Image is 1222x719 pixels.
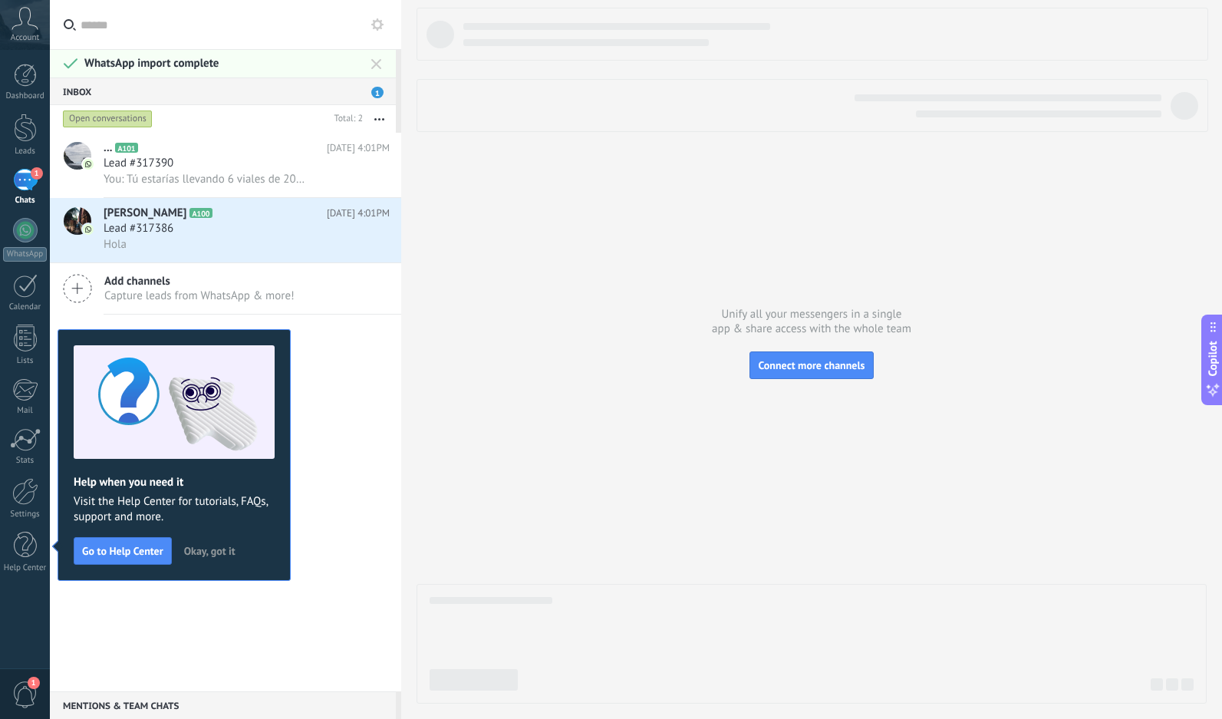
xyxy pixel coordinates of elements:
div: Settings [3,510,48,519]
span: Account [11,33,39,43]
span: Connect more channels [758,358,865,372]
div: Chats [3,196,48,206]
span: Lead #317390 [104,156,173,171]
div: Calendar [3,302,48,312]
div: Leads [3,147,48,157]
a: avataricon...A101[DATE] 4:01PMLead #317390You: Tú estarías llevando 6 viales de 200 unidades cada... [50,133,401,197]
h2: Help when you need it [74,475,275,490]
span: 1 [371,87,384,98]
div: Open conversations [63,110,153,128]
span: You: Tú estarías llevando 6 viales de 200 unidades cada uno, ahora mismo nosotros tenemos una pro... [104,172,305,186]
div: Lists [3,356,48,366]
div: Total: 2 [328,111,363,127]
div: WhatsApp [3,247,47,262]
img: icon [83,224,94,235]
span: Lead #317386 [104,221,173,236]
span: A101 [115,143,137,153]
span: Visit the Help Center for tutorials, FAQs, support and more. [74,494,275,525]
span: Copilot [1205,341,1220,376]
div: Mail [3,406,48,416]
span: WhatsApp import complete [84,57,219,71]
span: Capture leads from WhatsApp & more! [104,289,295,303]
span: ... [104,140,112,156]
span: Okay, got it [184,546,236,556]
span: A100 [189,208,212,218]
a: avataricon[PERSON_NAME]A100[DATE] 4:01PMLead #317386Hola [50,198,401,262]
span: 1 [31,167,43,180]
div: Stats [3,456,48,466]
span: [DATE] 4:01PM [327,140,390,156]
img: icon [83,159,94,170]
div: Help Center [3,563,48,573]
button: Okay, got it [177,539,242,562]
button: More [363,105,396,133]
div: Mentions & Team chats [50,691,396,719]
span: Add channels [104,274,295,289]
span: Hola [104,237,127,252]
span: [DATE] 4:01PM [327,206,390,221]
button: Go to Help Center [74,537,172,565]
div: Dashboard [3,91,48,101]
span: [PERSON_NAME] [104,206,186,221]
span: 1 [28,677,40,689]
span: Go to Help Center [82,546,163,556]
button: Connect more channels [749,351,873,379]
div: Inbox [50,78,396,105]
